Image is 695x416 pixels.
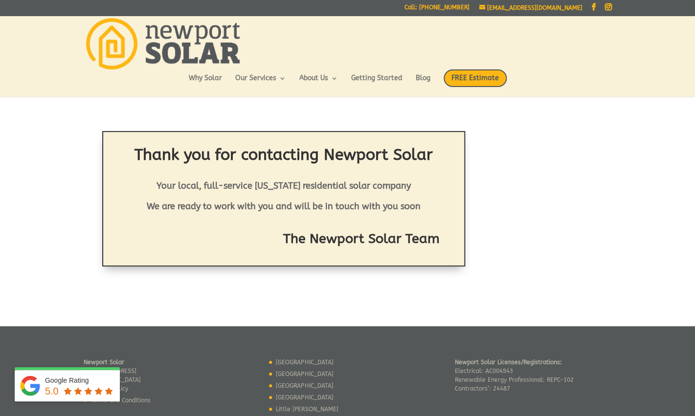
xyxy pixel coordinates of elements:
[235,75,286,91] a: Our Services
[84,359,124,366] strong: Newport Solar
[416,75,430,91] a: Blog
[444,69,507,87] span: FREE Estimate
[455,359,562,366] strong: Newport Solar Licenses/Registrations:
[455,358,574,393] p: Electrical: AC004943 Renewable Energy Professional: REPC-102 Contractors’: 24487
[276,406,338,413] a: Little [PERSON_NAME]
[147,201,421,212] strong: We are ready to work with you and will be in touch with you soon
[189,75,222,91] a: Why Solar
[276,394,333,401] a: [GEOGRAPHIC_DATA]
[45,375,115,385] div: Google Rating
[90,385,128,392] a: Privacy Policy
[90,397,151,404] a: Terms and Conditions
[157,180,411,191] strong: Your local, full-service [US_STATE] residential solar company
[479,4,583,11] a: [EMAIL_ADDRESS][DOMAIN_NAME]
[404,4,470,15] a: Call: [PHONE_NUMBER]
[283,231,439,246] strong: The Newport Solar Team
[135,146,433,164] strong: Thank you for contacting Newport Solar
[444,69,507,97] a: FREE Estimate
[276,359,333,366] a: [GEOGRAPHIC_DATA]
[351,75,403,91] a: Getting Started
[86,18,240,69] img: Newport Solar | Solar Energy Optimized.
[276,371,333,377] a: [GEOGRAPHIC_DATA]
[276,382,333,389] a: [GEOGRAPHIC_DATA]
[84,358,151,384] p: [STREET_ADDRESS] [GEOGRAPHIC_DATA]
[45,386,59,396] span: 5.0
[299,75,338,91] a: About Us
